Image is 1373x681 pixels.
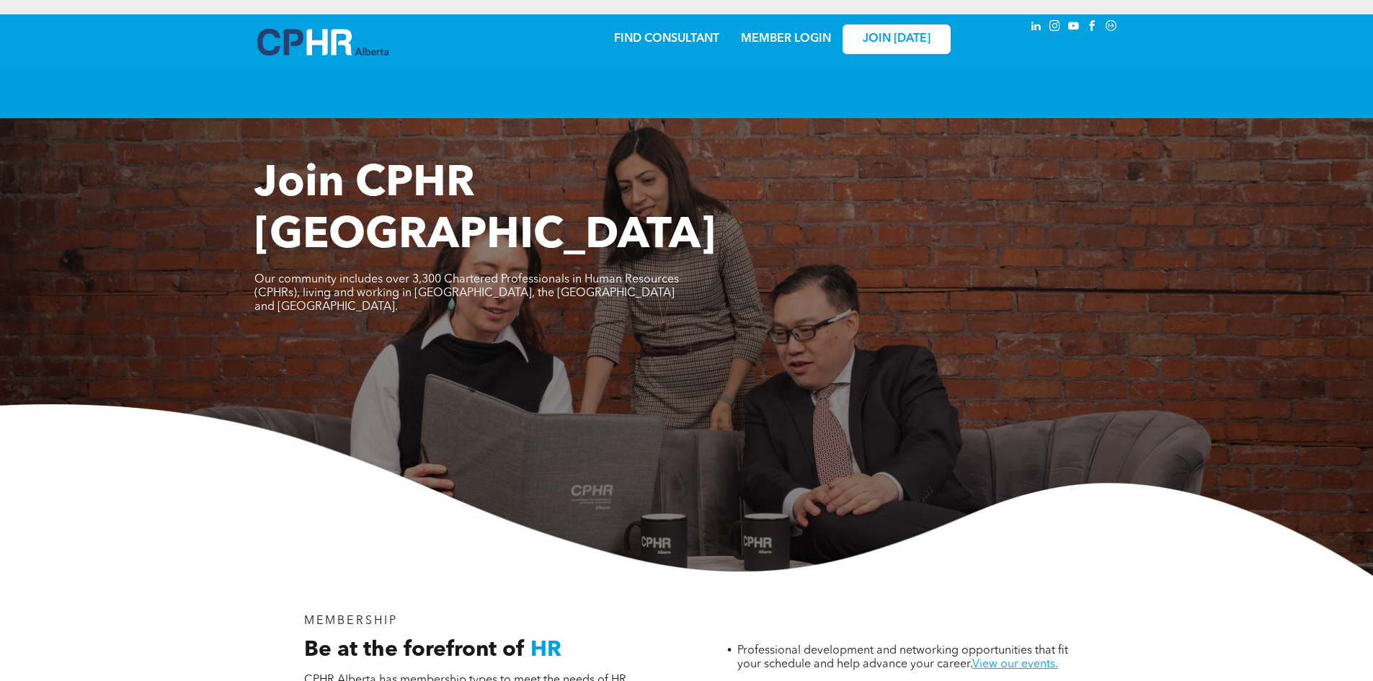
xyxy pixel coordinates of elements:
span: Be at the forefront of [304,639,525,661]
a: youtube [1066,18,1082,37]
a: JOIN [DATE] [843,25,951,54]
span: Our community includes over 3,300 Chartered Professionals in Human Resources (CPHRs), living and ... [254,274,679,313]
span: HR [530,639,561,661]
a: View our events. [972,659,1058,670]
a: linkedin [1028,18,1044,37]
a: facebook [1085,18,1101,37]
a: FIND CONSULTANT [614,33,719,45]
span: Join CPHR [GEOGRAPHIC_DATA] [254,163,716,258]
a: instagram [1047,18,1063,37]
span: JOIN [DATE] [863,32,930,46]
a: Social network [1103,18,1119,37]
img: A blue and white logo for cp alberta [257,29,388,55]
a: MEMBER LOGIN [741,33,831,45]
span: MEMBERSHIP [304,615,399,627]
span: Professional development and networking opportunities that fit your schedule and help advance you... [737,645,1068,670]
